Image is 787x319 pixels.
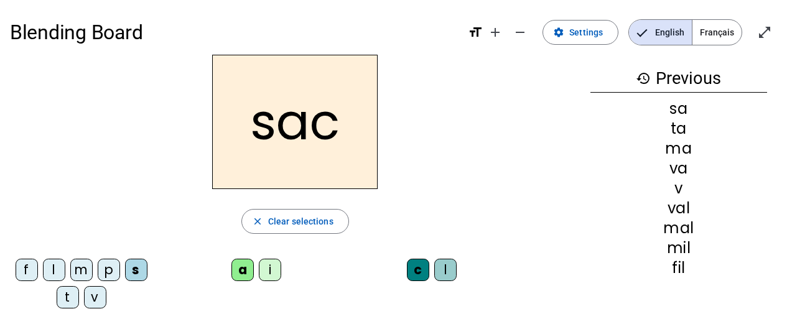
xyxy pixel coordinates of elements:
div: sa [590,101,767,116]
div: s [125,259,147,281]
span: Clear selections [268,214,333,229]
mat-icon: format_size [468,25,483,40]
mat-icon: open_in_full [757,25,772,40]
h1: Blending Board [10,12,458,52]
mat-icon: history [636,71,651,86]
div: mil [590,241,767,256]
span: English [629,20,692,45]
div: fil [590,261,767,275]
div: ma [590,141,767,156]
div: t [57,286,79,308]
div: l [434,259,457,281]
h2: sac [212,55,378,189]
span: Français [692,20,742,45]
div: mal [590,221,767,236]
button: Settings [543,20,618,45]
div: v [590,181,767,196]
span: Settings [569,25,603,40]
div: val [590,201,767,216]
div: m [70,259,93,281]
div: v [84,286,106,308]
div: f [16,259,38,281]
div: c [407,259,429,281]
h3: Previous [590,65,767,93]
button: Enter full screen [752,20,777,45]
div: ta [590,121,767,136]
mat-icon: remove [513,25,528,40]
div: i [259,259,281,281]
div: a [231,259,254,281]
mat-icon: settings [553,27,564,38]
button: Increase font size [483,20,508,45]
div: l [43,259,65,281]
mat-icon: add [488,25,503,40]
div: p [98,259,120,281]
button: Decrease font size [508,20,533,45]
mat-icon: close [252,216,263,227]
mat-button-toggle-group: Language selection [628,19,742,45]
div: va [590,161,767,176]
button: Clear selections [241,209,349,234]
